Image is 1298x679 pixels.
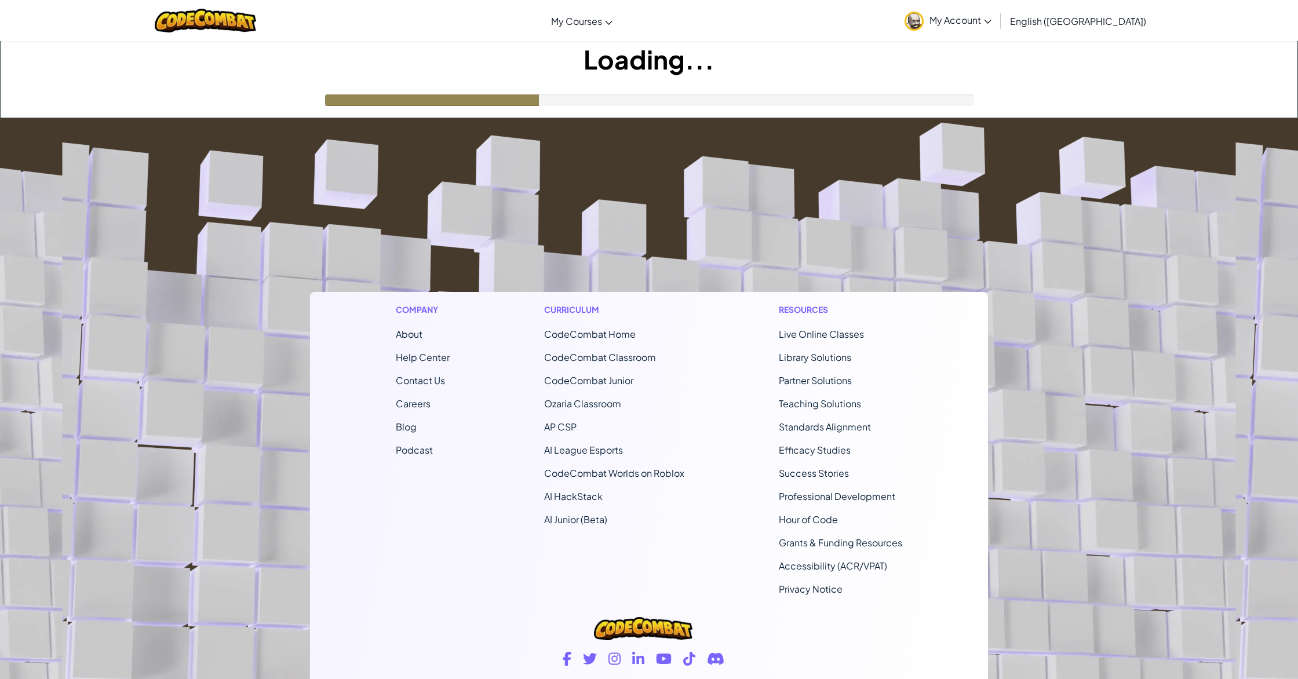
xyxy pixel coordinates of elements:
[396,304,450,316] h1: Company
[594,617,692,640] img: CodeCombat logo
[779,304,902,316] h1: Resources
[779,583,843,595] a: Privacy Notice
[396,397,431,410] a: Careers
[396,421,417,433] a: Blog
[544,397,621,410] a: Ozaria Classroom
[544,374,633,386] a: CodeCombat Junior
[779,560,887,572] a: Accessibility (ACR/VPAT)
[155,9,256,32] img: CodeCombat logo
[899,2,997,39] a: My Account
[544,328,636,340] span: CodeCombat Home
[779,421,871,433] a: Standards Alignment
[544,351,656,363] a: CodeCombat Classroom
[544,444,623,456] a: AI League Esports
[544,467,684,479] a: CodeCombat Worlds on Roblox
[545,5,618,36] a: My Courses
[544,304,684,316] h1: Curriculum
[905,12,924,31] img: avatar
[1010,15,1146,27] span: English ([GEOGRAPHIC_DATA])
[779,536,902,549] a: Grants & Funding Resources
[779,490,895,502] a: Professional Development
[544,513,607,525] a: AI Junior (Beta)
[779,374,852,386] a: Partner Solutions
[779,467,849,479] a: Success Stories
[551,15,602,27] span: My Courses
[779,351,851,363] a: Library Solutions
[544,490,603,502] a: AI HackStack
[396,351,450,363] a: Help Center
[1004,5,1152,36] a: English ([GEOGRAPHIC_DATA])
[779,328,864,340] a: Live Online Classes
[544,421,577,433] a: AP CSP
[396,328,422,340] a: About
[779,513,838,525] a: Hour of Code
[929,14,991,26] span: My Account
[779,397,861,410] a: Teaching Solutions
[779,444,851,456] a: Efficacy Studies
[1,41,1297,77] h1: Loading...
[396,444,433,456] a: Podcast
[396,374,445,386] span: Contact Us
